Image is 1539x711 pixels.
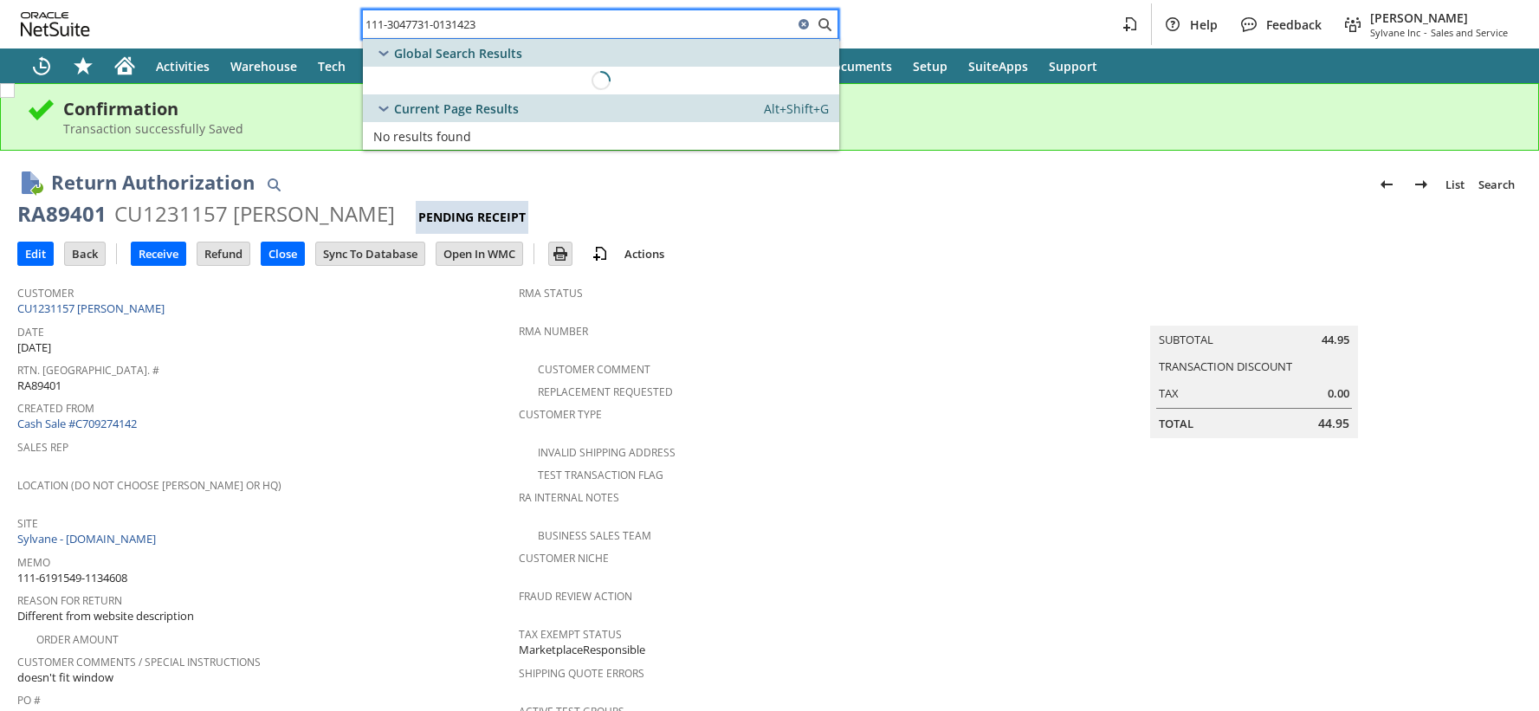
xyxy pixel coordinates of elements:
[519,407,602,422] a: Customer Type
[17,339,51,356] span: [DATE]
[73,55,94,76] svg: Shortcuts
[17,669,113,686] span: doesn't fit window
[538,468,663,482] a: Test Transaction Flag
[21,12,90,36] svg: logo
[1328,385,1349,402] span: 0.00
[913,58,947,74] span: Setup
[17,570,127,586] span: 111-6191549-1134608
[17,555,50,570] a: Memo
[394,100,519,117] span: Current Page Results
[17,200,107,228] div: RA89401
[968,58,1028,74] span: SuiteApps
[51,168,255,197] h1: Return Authorization
[519,286,583,301] a: RMA Status
[63,120,1512,137] div: Transaction successfully Saved
[519,642,645,658] span: MarketplaceResponsible
[316,242,424,265] input: Sync To Database
[519,666,644,681] a: Shipping Quote Errors
[21,48,62,83] a: Recent Records
[17,401,94,416] a: Created From
[17,478,281,493] a: Location (Do Not Choose [PERSON_NAME] or HQ)
[538,445,676,460] a: Invalid Shipping Address
[1370,26,1420,39] span: Sylvane Inc
[814,14,835,35] svg: Search
[1150,298,1358,326] caption: Summary
[416,201,528,234] div: Pending Receipt
[114,200,395,228] div: CU1231157 [PERSON_NAME]
[824,58,892,74] span: Documents
[519,589,632,604] a: Fraud Review Action
[132,242,185,265] input: Receive
[17,440,68,455] a: Sales Rep
[1424,26,1427,39] span: -
[1038,48,1108,83] a: Support
[363,14,793,35] input: Search
[17,378,61,394] span: RA89401
[373,128,471,145] span: No results found
[363,122,839,150] a: No results found
[197,242,249,265] input: Refund
[104,48,145,83] a: Home
[519,490,619,505] a: RA Internal Notes
[1159,385,1179,401] a: Tax
[17,516,38,531] a: Site
[519,551,609,566] a: Customer Niche
[538,362,650,377] a: Customer Comment
[17,655,261,669] a: Customer Comments / Special Instructions
[220,48,307,83] a: Warehouse
[1439,171,1471,198] a: List
[31,55,52,76] svg: Recent Records
[1159,416,1193,431] a: Total
[17,608,194,624] span: Different from website description
[263,174,284,195] img: Quick Find
[65,242,105,265] input: Back
[1376,174,1397,195] img: Previous
[1159,332,1213,347] a: Subtotal
[549,242,572,265] input: Print
[764,100,829,117] span: Alt+Shift+G
[1318,415,1349,432] span: 44.95
[17,301,169,316] a: CU1231157 [PERSON_NAME]
[36,632,119,647] a: Order Amount
[356,48,411,83] a: Leads
[17,416,137,431] a: Cash Sale #C709274142
[550,243,571,264] img: Print
[1411,174,1432,195] img: Next
[156,58,210,74] span: Activities
[538,528,651,543] a: Business Sales Team
[587,67,615,94] svg: Loading
[63,97,1512,120] div: Confirmation
[1266,16,1322,33] span: Feedback
[618,246,671,262] a: Actions
[17,531,160,546] a: Sylvane - [DOMAIN_NAME]
[958,48,1038,83] a: SuiteApps
[1471,171,1522,198] a: Search
[17,286,74,301] a: Customer
[17,693,41,708] a: PO #
[318,58,346,74] span: Tech
[17,325,44,339] a: Date
[18,242,53,265] input: Edit
[145,48,220,83] a: Activities
[1190,16,1218,33] span: Help
[262,242,304,265] input: Close
[436,242,522,265] input: Open In WMC
[394,45,522,61] span: Global Search Results
[1322,332,1349,348] span: 44.95
[307,48,356,83] a: Tech
[590,243,611,264] img: add-record.svg
[519,627,622,642] a: Tax Exempt Status
[814,48,902,83] a: Documents
[902,48,958,83] a: Setup
[230,58,297,74] span: Warehouse
[114,55,135,76] svg: Home
[519,324,588,339] a: RMA Number
[17,363,159,378] a: Rtn. [GEOGRAPHIC_DATA]. #
[1370,10,1508,26] span: [PERSON_NAME]
[62,48,104,83] div: Shortcuts
[17,593,122,608] a: Reason For Return
[1159,359,1292,374] a: Transaction Discount
[1049,58,1097,74] span: Support
[538,385,673,399] a: Replacement Requested
[1431,26,1508,39] span: Sales and Service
